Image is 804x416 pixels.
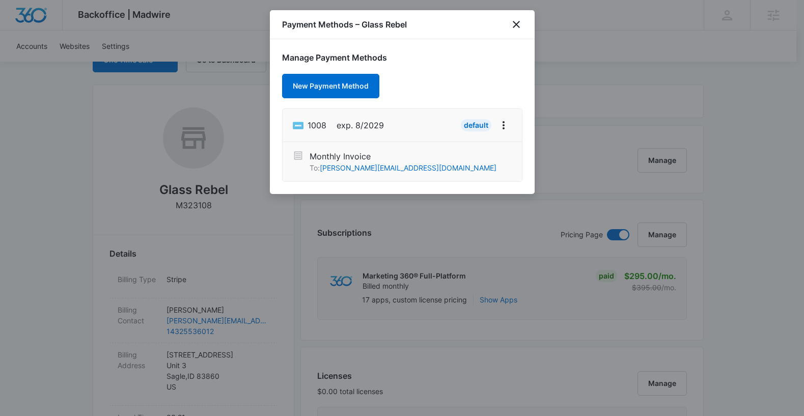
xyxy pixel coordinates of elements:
span: American Express ending with [308,119,326,131]
span: exp. 8/2029 [337,119,384,131]
button: close [510,18,522,31]
a: [PERSON_NAME][EMAIL_ADDRESS][DOMAIN_NAME] [320,163,496,172]
div: Default [461,119,491,131]
button: New Payment Method [282,74,379,98]
h1: Payment Methods – Glass Rebel [282,18,407,31]
p: To: [310,162,496,173]
p: Monthly Invoice [310,150,496,162]
h1: Manage Payment Methods [282,51,522,64]
button: View More [495,117,512,133]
